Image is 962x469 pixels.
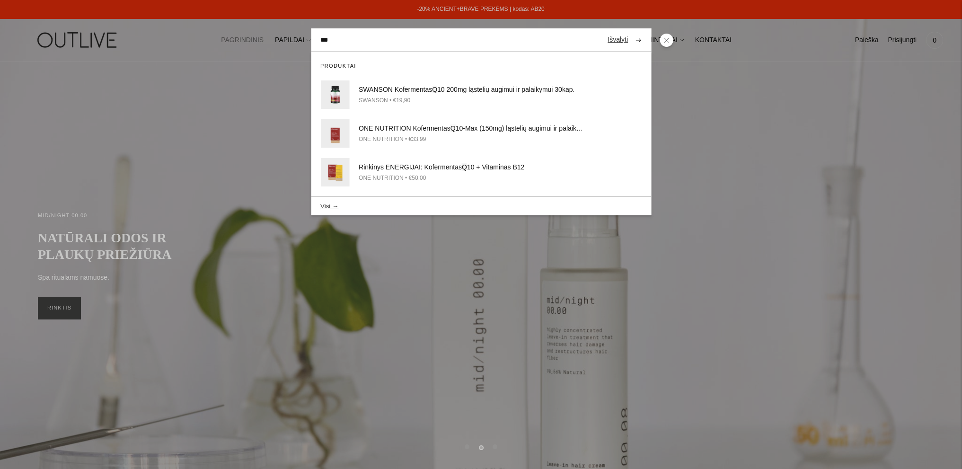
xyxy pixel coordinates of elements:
span: Q [432,86,437,93]
a: Rinkinys ENERGIJAI: KofermentasQ10 + Vitaminas B12 ONE NUTRITION • €50,00 [311,153,651,192]
div: ONE NUTRITION • €33,99 [359,134,585,144]
span: Q [450,124,456,132]
div: SWANSON • €19,90 [359,96,585,106]
button: Visi → [320,203,338,210]
div: Produktai [311,52,651,76]
img: One_Nutrition_Q10-Max_outlive_120x.png [321,119,349,148]
div: SWANSON Kofermentas 10 200mg ląstelių augimui ir palaikymui 30kap. [359,84,585,96]
img: One_Nutrition-q10-b12-outlive_120x.png [321,158,349,186]
a: Išvalyti [608,34,628,45]
div: Rinkinys ENERGIJAI: Kofermentas 10 + Vitaminas B12 [359,162,585,173]
img: Subject2_1_120x.png [321,80,349,109]
a: SWANSON KofermentasQ10 200mg ląstelių augimui ir palaikymui 30kap. SWANSON • €19,90 [311,75,651,114]
span: Q [462,163,467,171]
a: ONE NUTRITION KofermentasQ10-Max (150mg) ląstelių augimui ir palaikymui 30kap. ONE NUTRITION • €3... [311,114,651,153]
div: ONE NUTRITION Kofermentas 10-Max (150mg) ląstelių augimui ir palaikymui 30kap. [359,123,585,134]
div: ONE NUTRITION • €50,00 [359,173,585,183]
